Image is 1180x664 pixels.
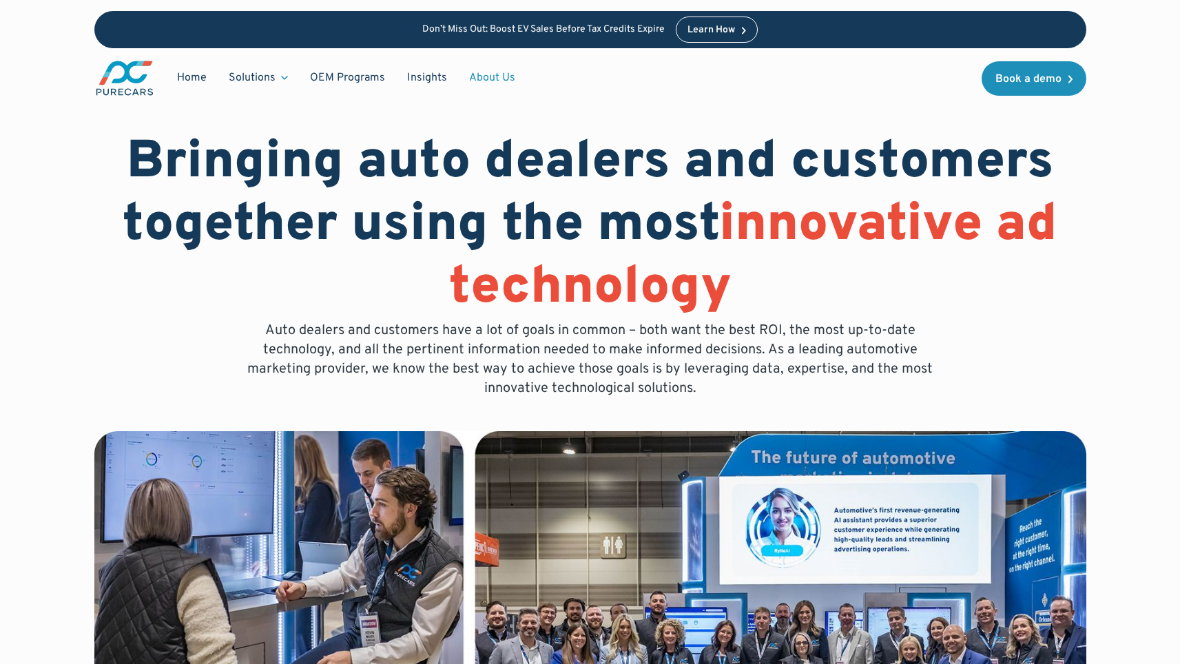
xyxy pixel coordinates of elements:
div: Solutions [218,65,299,91]
p: Auto dealers and customers have a lot of goals in common – both want the best ROI, the most up-to... [238,321,943,398]
div: Solutions [229,70,276,85]
a: About Us [458,65,526,91]
img: purecars logo [94,59,155,97]
p: Don’t Miss Out: Boost EV Sales Before Tax Credits Expire [422,24,665,36]
a: main [94,59,155,97]
a: Home [166,65,218,91]
span: innovative ad technology [449,193,1058,322]
a: Book a demo [982,61,1086,96]
div: Book a demo [995,74,1062,85]
a: Insights [396,65,458,91]
h1: Bringing auto dealers and customers together using the most [94,132,1086,321]
div: Learn How [687,25,735,35]
a: Learn How [676,17,758,43]
a: OEM Programs [299,65,396,91]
